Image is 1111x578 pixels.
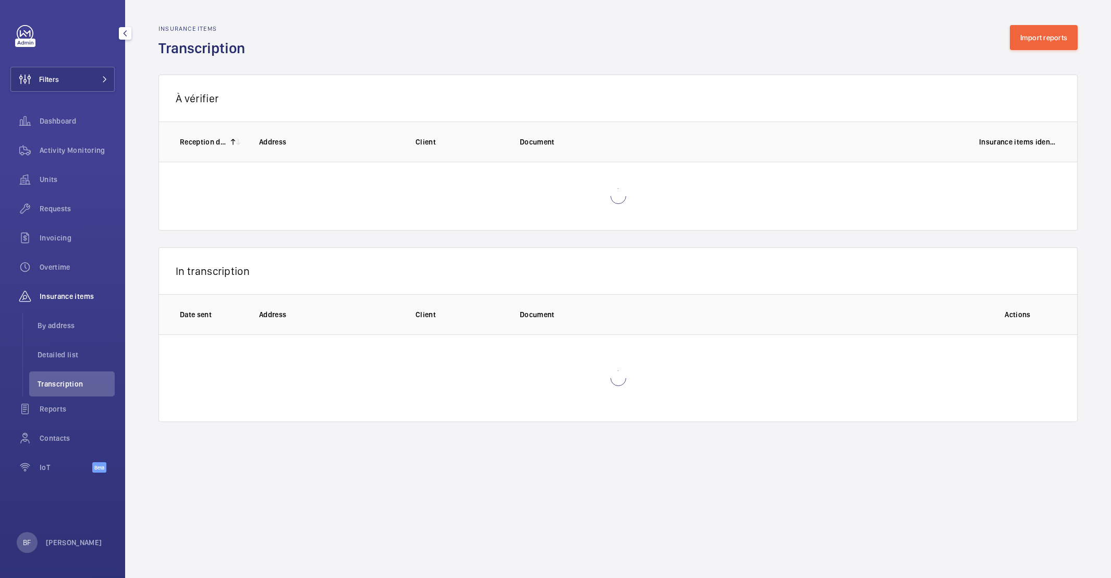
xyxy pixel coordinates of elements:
[180,137,227,147] p: Reception date
[39,74,59,85] span: Filters
[520,137,962,147] p: Document
[40,462,92,473] span: IoT
[979,309,1056,320] p: Actions
[40,203,115,214] span: Requests
[259,309,399,320] p: Address
[92,462,106,473] span: Beta
[40,262,115,272] span: Overtime
[40,145,115,155] span: Activity Monitoring
[10,67,115,92] button: Filters
[38,379,115,389] span: Transcription
[40,433,115,443] span: Contacts
[40,291,115,302] span: Insurance items
[520,309,962,320] p: Document
[40,233,115,243] span: Invoicing
[158,39,251,58] h1: Transcription
[176,92,218,105] span: À vérifier
[158,247,1078,294] div: In transcription
[40,404,115,414] span: Reports
[180,309,242,320] p: Date sent
[158,25,251,32] h2: Insurance items
[40,116,115,126] span: Dashboard
[979,137,1056,147] p: Insurance items identified
[416,309,503,320] p: Client
[259,137,399,147] p: Address
[46,537,102,548] p: [PERSON_NAME]
[416,137,503,147] p: Client
[40,174,115,185] span: Units
[38,320,115,331] span: By address
[1010,25,1078,50] button: Import reports
[38,350,115,360] span: Detailed list
[23,537,31,548] p: BF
